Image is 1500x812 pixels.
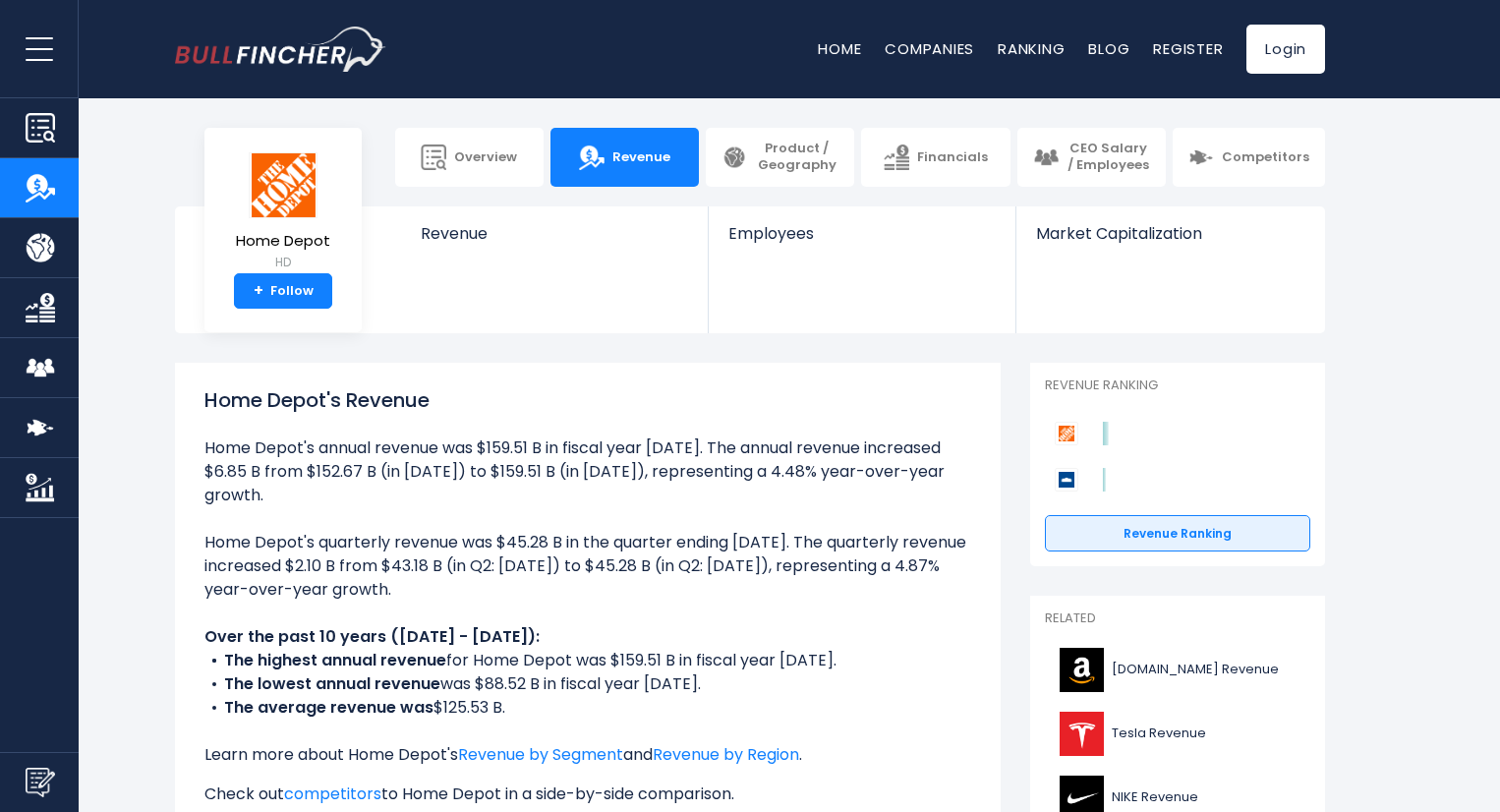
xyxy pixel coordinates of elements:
a: Home [818,38,861,59]
span: Market Capitalization [1036,224,1303,243]
a: Go to homepage [175,27,386,72]
a: Revenue by Segment [458,743,623,766]
p: Revenue Ranking [1045,377,1310,394]
b: The highest annual revenue [224,649,446,671]
span: Financials [917,149,988,166]
a: Financials [861,128,1010,187]
a: Blog [1088,38,1129,59]
li: $125.53 B. [204,696,971,720]
small: HD [236,254,330,271]
span: Revenue [421,224,689,243]
img: Lowe's Companies competitors logo [1055,468,1078,492]
b: The average revenue was [224,696,433,719]
a: competitors [284,783,381,805]
a: Register [1153,38,1223,59]
p: Check out to Home Depot in a side-by-side comparison. [204,783,971,806]
a: Revenue [550,128,699,187]
img: Home Depot competitors logo [1055,422,1078,445]
strong: + [254,282,263,300]
a: Home Depot HD [235,151,331,274]
a: Tesla Revenue [1045,707,1310,761]
a: Revenue Ranking [1045,515,1310,552]
li: for Home Depot was $159.51 B in fiscal year [DATE]. [204,649,971,672]
img: AMZN logo [1057,648,1106,692]
a: Product / Geography [706,128,854,187]
a: Companies [885,38,974,59]
span: Competitors [1222,149,1309,166]
p: Related [1045,610,1310,627]
span: Revenue [612,149,670,166]
img: bullfincher logo [175,27,386,72]
a: CEO Salary / Employees [1017,128,1166,187]
a: Competitors [1173,128,1325,187]
a: Revenue by Region [653,743,799,766]
a: Revenue [401,206,709,276]
a: Overview [395,128,544,187]
a: Login [1246,25,1325,74]
span: Product / Geography [755,141,838,174]
span: Overview [454,149,517,166]
li: Home Depot's annual revenue was $159.51 B in fiscal year [DATE]. The annual revenue increased $6.... [204,436,971,507]
a: Ranking [998,38,1065,59]
h1: Home Depot's Revenue [204,385,971,415]
img: TSLA logo [1057,712,1106,756]
a: +Follow [234,273,332,309]
a: Employees [709,206,1014,276]
span: CEO Salary / Employees [1067,141,1150,174]
span: Employees [728,224,995,243]
li: was $88.52 B in fiscal year [DATE]. [204,672,971,696]
a: [DOMAIN_NAME] Revenue [1045,643,1310,697]
p: Learn more about Home Depot's and . [204,743,971,767]
b: The lowest annual revenue [224,672,440,695]
span: Home Depot [236,233,330,250]
a: Market Capitalization [1016,206,1323,276]
b: Over the past 10 years ([DATE] - [DATE]): [204,625,540,648]
li: Home Depot's quarterly revenue was $45.28 B in the quarter ending [DATE]. The quarterly revenue i... [204,531,971,602]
